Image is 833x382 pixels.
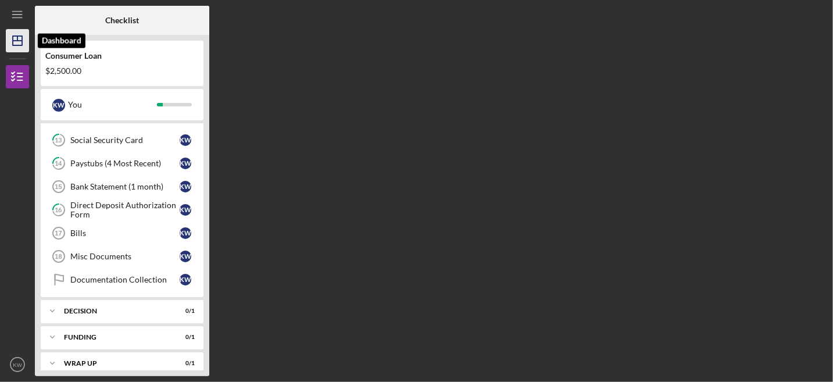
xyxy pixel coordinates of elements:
[55,137,62,144] tspan: 13
[47,268,198,291] a: Documentation CollectionKW
[64,360,166,367] div: Wrap up
[47,198,198,222] a: 16Direct Deposit Authorization FormKW
[180,204,191,216] div: K W
[64,334,166,341] div: Funding
[55,206,63,214] tspan: 16
[174,360,195,367] div: 0 / 1
[55,253,62,260] tspan: 18
[47,175,198,198] a: 15Bank Statement (1 month)KW
[45,66,199,76] div: $2,500.00
[45,51,199,60] div: Consumer Loan
[6,353,29,376] button: KW
[180,274,191,285] div: K W
[180,134,191,146] div: K W
[70,135,180,145] div: Social Security Card
[180,251,191,262] div: K W
[70,159,180,168] div: Paystubs (4 Most Recent)
[174,334,195,341] div: 0 / 1
[13,362,22,368] text: KW
[70,182,180,191] div: Bank Statement (1 month)
[55,230,62,237] tspan: 17
[55,160,63,167] tspan: 14
[47,152,198,175] a: 14Paystubs (4 Most Recent)KW
[68,95,157,115] div: You
[47,222,198,245] a: 17BillsKW
[105,16,139,25] b: Checklist
[70,275,180,284] div: Documentation Collection
[55,183,62,190] tspan: 15
[47,245,198,268] a: 18Misc DocumentsKW
[180,158,191,169] div: K W
[70,201,180,219] div: Direct Deposit Authorization Form
[174,308,195,315] div: 0 / 1
[64,308,166,315] div: Decision
[180,181,191,192] div: K W
[52,99,65,112] div: K W
[47,128,198,152] a: 13Social Security CardKW
[70,229,180,238] div: Bills
[180,227,191,239] div: K W
[70,252,180,261] div: Misc Documents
